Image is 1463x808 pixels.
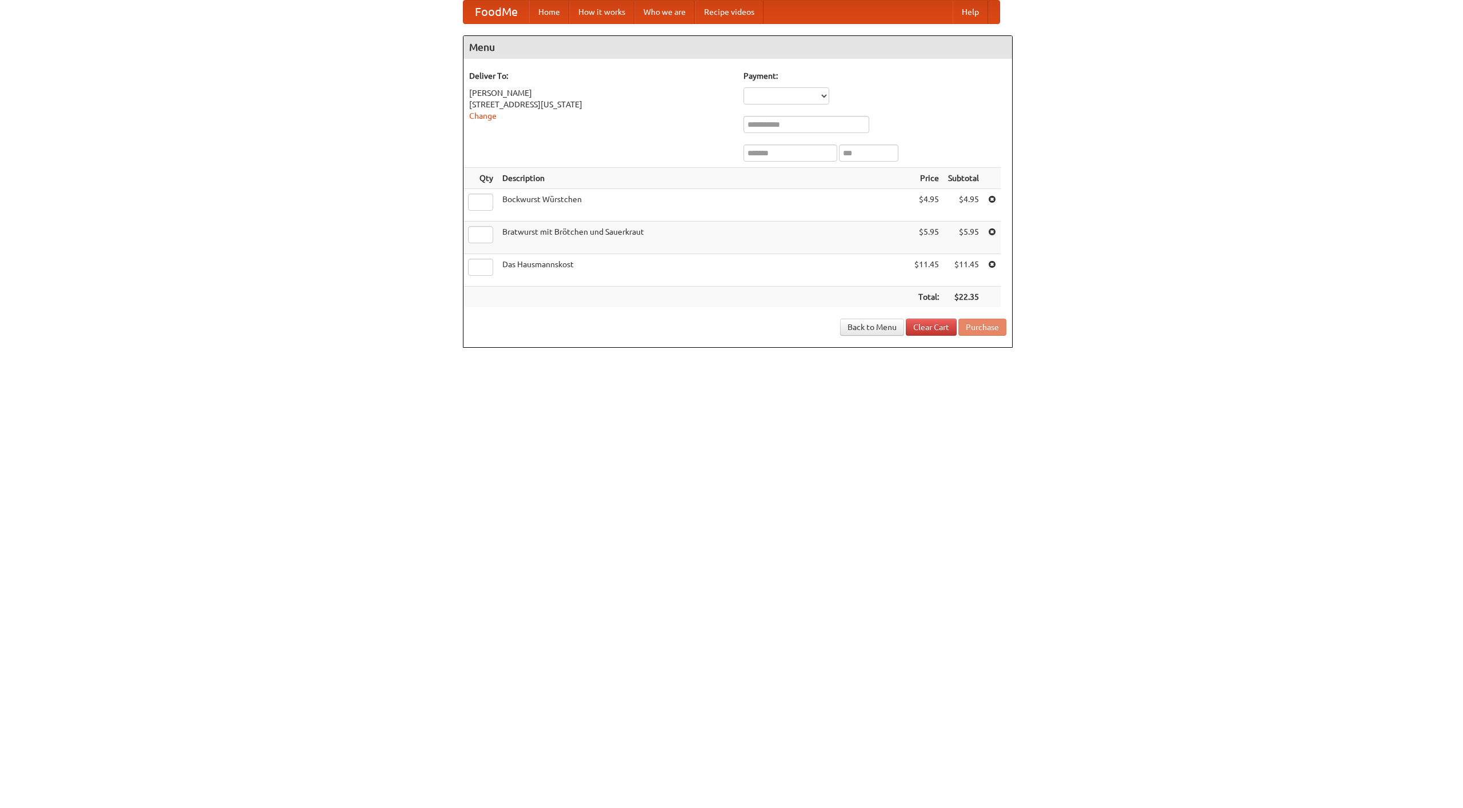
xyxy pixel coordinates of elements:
[910,168,944,189] th: Price
[469,99,732,110] div: [STREET_ADDRESS][US_STATE]
[910,254,944,287] td: $11.45
[906,319,957,336] a: Clear Cart
[744,70,1006,82] h5: Payment:
[944,254,984,287] td: $11.45
[840,319,904,336] a: Back to Menu
[910,287,944,308] th: Total:
[944,189,984,222] td: $4.95
[958,319,1006,336] button: Purchase
[463,36,1012,59] h4: Menu
[498,189,910,222] td: Bockwurst Würstchen
[634,1,695,23] a: Who we are
[469,70,732,82] h5: Deliver To:
[953,1,988,23] a: Help
[498,222,910,254] td: Bratwurst mit Brötchen und Sauerkraut
[529,1,569,23] a: Home
[944,222,984,254] td: $5.95
[498,168,910,189] th: Description
[498,254,910,287] td: Das Hausmannskost
[463,168,498,189] th: Qty
[569,1,634,23] a: How it works
[469,87,732,99] div: [PERSON_NAME]
[910,189,944,222] td: $4.95
[944,287,984,308] th: $22.35
[695,1,764,23] a: Recipe videos
[944,168,984,189] th: Subtotal
[910,222,944,254] td: $5.95
[469,111,497,120] a: Change
[463,1,529,23] a: FoodMe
